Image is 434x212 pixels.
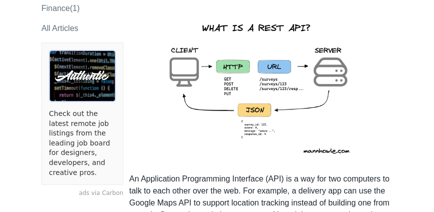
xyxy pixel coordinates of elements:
[41,189,123,198] a: ads via Carbon
[49,109,116,177] a: Check out the latest remote job listings from the leading job board for designers, developers, an...
[49,50,116,102] img: ads via Carbon
[41,4,79,12] a: Finance(1)
[41,24,78,32] a: All Articles
[151,10,370,165] img: rest-api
